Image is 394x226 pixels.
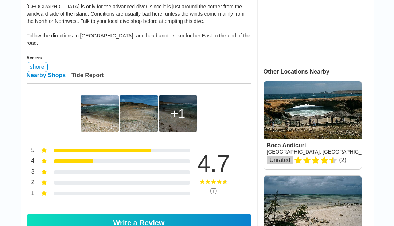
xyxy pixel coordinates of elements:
img: Cabez Reef [81,95,119,132]
div: [GEOGRAPHIC_DATA] is only for the advanced diver, since it is just around the corner from the win... [27,3,251,47]
div: ( 7 ) [186,187,241,194]
div: 5 [27,146,35,156]
div: 4.7 [186,152,241,175]
div: Access [27,55,251,60]
div: 1 [27,189,35,199]
div: Tide Report [71,72,104,83]
img: Cabez Reef [120,95,158,132]
div: Other Locations Nearby [264,68,374,75]
div: 4 [27,157,35,166]
div: Nearby Shops [27,72,66,83]
div: 3 [27,168,35,177]
div: 2 [27,178,35,188]
div: 1 [171,106,185,121]
div: shore [27,62,48,72]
